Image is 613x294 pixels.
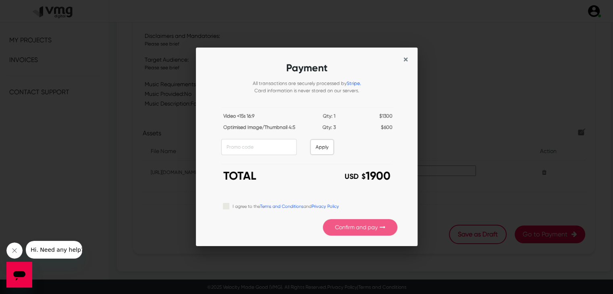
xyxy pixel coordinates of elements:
[323,219,397,236] button: Confirm and pay
[5,6,58,12] span: Hi. Need any help?
[310,139,334,155] button: Apply
[346,81,361,86] a: Stripe.
[223,124,308,135] div: Optimised Image/Thumbnail 4:5
[379,113,382,119] span: $
[260,204,303,209] a: Terms and Conditions
[403,55,408,64] button: Close
[221,60,392,80] h2: Payment
[350,112,392,124] div: 1300
[233,202,339,211] label: I agree to the and
[308,124,350,135] div: Qty: 3
[344,172,358,181] span: USD
[26,241,82,259] iframe: Message from company
[350,124,392,135] div: 600
[380,124,383,130] span: $
[403,54,408,65] span: ×
[312,204,339,209] a: Privacy Policy
[221,139,297,155] input: Promo code
[221,80,392,102] div: All transactions are securely processed by Card information is never stored on our servers.
[6,242,23,259] iframe: Close message
[223,112,308,124] div: Video <15s 16:9
[313,169,391,183] h3: 1900
[308,112,350,124] div: Qty: 1
[361,172,365,181] span: $
[223,169,301,183] h3: TOTAL
[6,262,32,288] iframe: Button to launch messaging window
